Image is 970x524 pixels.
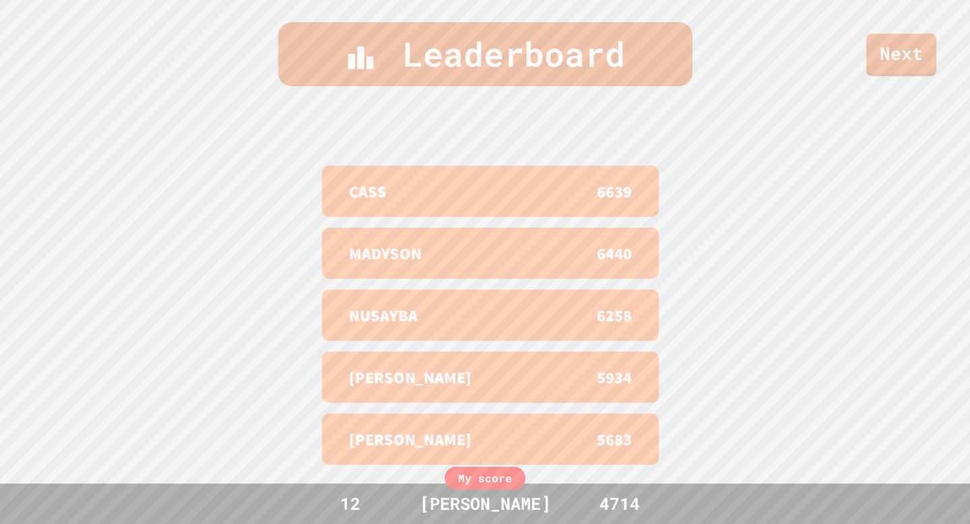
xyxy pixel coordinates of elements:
[349,427,472,451] p: [PERSON_NAME]
[597,241,632,265] p: 6440
[597,303,632,327] p: 6258
[597,179,632,203] p: 6639
[597,365,632,389] p: 5934
[445,467,525,490] div: My score
[300,491,401,517] div: 12
[349,303,418,327] p: NUSAYBA
[349,179,387,203] p: CASS
[406,491,564,517] div: [PERSON_NAME]
[597,427,632,451] p: 5683
[866,34,936,76] a: Next
[569,491,670,517] div: 4714
[349,365,472,389] p: [PERSON_NAME]
[349,241,422,265] p: MADYSON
